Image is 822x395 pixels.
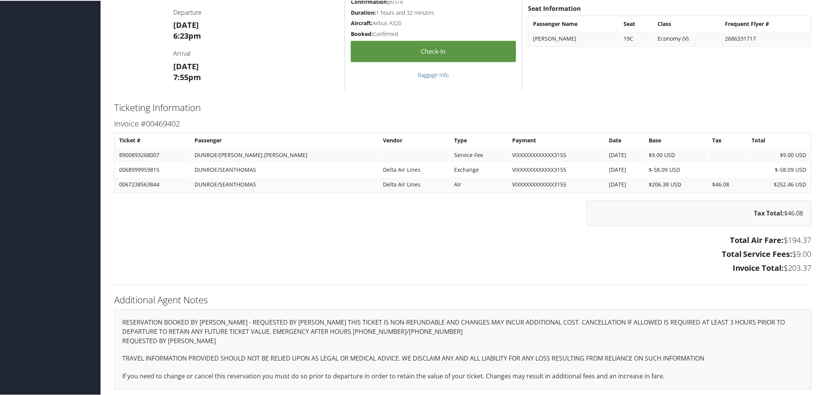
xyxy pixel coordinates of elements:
td: [DATE] [605,148,644,162]
h4: Arrival [173,48,339,57]
td: DUNROE/SEANTHOMAS [191,162,378,176]
h3: $203.37 [114,262,812,273]
th: Passenger Name [529,16,619,30]
td: DUNROE/SEANTHOMAS [191,177,378,191]
strong: Total Air Fare: [730,234,784,245]
th: Type [450,133,508,147]
p: TRAVEL INFORMATION PROVIDED SHOULD NOT BE RELIED UPON AS LEGAL OR MEDICAL ADVICE. WE DISCLAIM ANY... [122,353,803,363]
td: 8900893268007 [115,148,190,162]
td: 0067238563844 [115,177,190,191]
strong: 7:55pm [173,71,201,82]
th: Vendor [379,133,449,147]
th: Frequent Flyer # [721,16,810,30]
td: $9.00 USD [748,148,810,162]
p: REQUESTED BY [PERSON_NAME] [122,336,803,346]
strong: Seat Information [528,3,581,12]
td: Air [450,177,508,191]
th: Ticket # [115,133,190,147]
td: Exchange [450,162,508,176]
td: [PERSON_NAME] [529,31,619,45]
th: Date [605,133,644,147]
strong: Total Service Fees: [722,248,793,259]
td: $46.08 [709,177,747,191]
th: Payment [508,133,605,147]
h3: Invoice #00469402 [114,118,812,129]
strong: Tax Total: [754,209,784,217]
h5: Airbus A320 [351,19,516,26]
td: VIXXXXXXXXXXXX3155 [508,148,605,162]
th: Passenger [191,133,378,147]
td: Delta Air Lines [379,162,449,176]
td: DUNROE/[PERSON_NAME].[PERSON_NAME] [191,148,378,162]
strong: [DATE] [173,19,199,29]
h5: 1 hours and 32 minutes [351,8,516,16]
td: VIXXXXXXXXXXXX3155 [508,177,605,191]
strong: 6:23pm [173,30,201,40]
th: Tax [709,133,747,147]
td: $9.00 USD [645,148,708,162]
th: Class [654,16,720,30]
td: $206.38 USD [645,177,708,191]
a: Check-in [351,40,516,62]
h4: Departure [173,7,339,16]
td: Economy (V) [654,31,720,45]
th: Base [645,133,708,147]
strong: Booked: [351,29,373,37]
div: $46.08 [587,200,812,226]
strong: [DATE] [173,60,199,71]
td: $-58.09 USD [748,162,810,176]
strong: Duration: [351,8,376,15]
td: $252.46 USD [748,177,810,191]
h3: $9.00 [114,248,812,259]
h2: Ticketing Information [114,101,812,114]
h5: Confirmed [351,29,516,37]
th: Seat [620,16,653,30]
td: 19C [620,31,653,45]
td: 0068999959815 [115,162,190,176]
td: Service Fee [450,148,508,162]
div: RESERVATION BOOKED BY [PERSON_NAME] - REQUESTED BY [PERSON_NAME] THIS TICKET IS NON-REFUNDABLE AN... [114,309,812,389]
th: Total [748,133,810,147]
td: Delta Air Lines [379,177,449,191]
td: VIXXXXXXXXXXXX3155 [508,162,605,176]
h3: $194.37 [114,234,812,245]
h2: Additional Agent Notes [114,293,812,306]
p: If you need to change or cancel this reservation you must do so prior to departure in order to re... [122,371,803,381]
strong: Invoice Total: [733,262,784,273]
a: Baggage Info [418,70,449,78]
td: 2686331717 [721,31,810,45]
strong: Aircraft: [351,19,373,26]
td: [DATE] [605,177,644,191]
td: $-58.09 USD [645,162,708,176]
td: [DATE] [605,162,644,176]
